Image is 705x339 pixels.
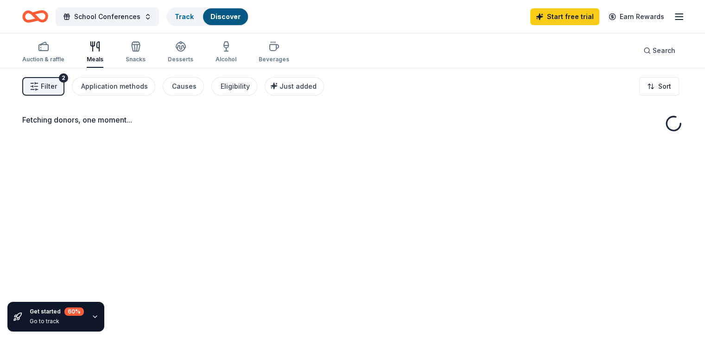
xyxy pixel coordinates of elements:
[221,81,250,92] div: Eligibility
[30,318,84,325] div: Go to track
[22,114,683,125] div: Fetching donors, one moment...
[653,45,675,56] span: Search
[87,56,103,63] div: Meals
[22,6,48,27] a: Home
[72,77,155,96] button: Application methods
[216,37,236,68] button: Alcohol
[59,73,68,83] div: 2
[22,77,64,96] button: Filter2
[216,56,236,63] div: Alcohol
[211,77,257,96] button: Eligibility
[126,56,146,63] div: Snacks
[22,37,64,68] button: Auction & raffle
[168,56,193,63] div: Desserts
[168,37,193,68] button: Desserts
[530,8,599,25] a: Start free trial
[126,37,146,68] button: Snacks
[30,307,84,316] div: Get started
[56,7,159,26] button: School Conferences
[74,11,140,22] span: School Conferences
[22,56,64,63] div: Auction & raffle
[81,81,148,92] div: Application methods
[259,37,289,68] button: Beverages
[636,41,683,60] button: Search
[64,307,84,316] div: 60 %
[639,77,679,96] button: Sort
[210,13,241,20] a: Discover
[41,81,57,92] span: Filter
[175,13,194,20] a: Track
[259,56,289,63] div: Beverages
[279,82,317,90] span: Just added
[163,77,204,96] button: Causes
[658,81,671,92] span: Sort
[265,77,324,96] button: Just added
[172,81,197,92] div: Causes
[87,37,103,68] button: Meals
[603,8,670,25] a: Earn Rewards
[166,7,249,26] button: TrackDiscover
